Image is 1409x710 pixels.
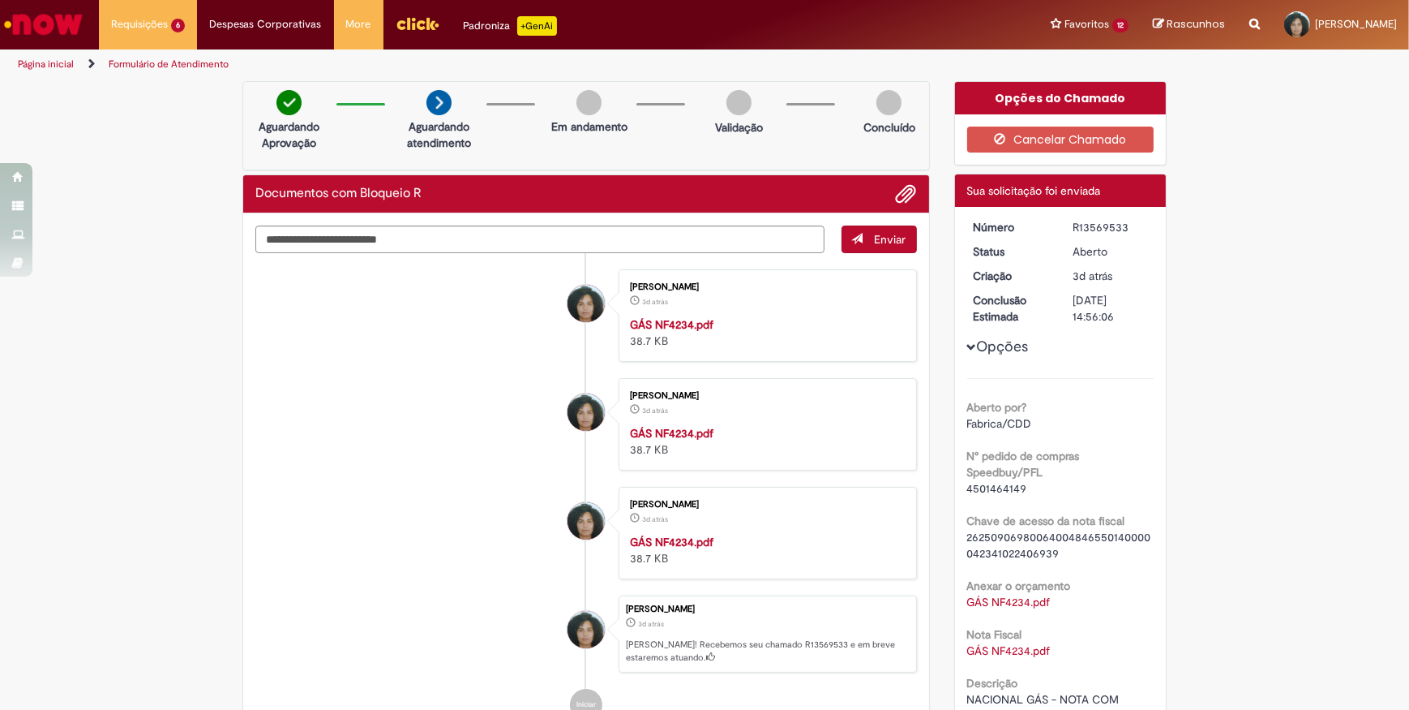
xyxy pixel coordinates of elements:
dt: Conclusão Estimada [961,292,1061,325]
span: Requisições [111,16,168,32]
span: Rascunhos [1167,16,1225,32]
dt: Status [961,243,1061,260]
p: [PERSON_NAME]! Recebemos seu chamado R13569533 e em breve estaremos atuando. [626,639,908,664]
a: Formulário de Atendimento [109,58,229,71]
b: Aberto por? [967,400,1027,415]
dt: Criação [961,268,1061,284]
span: 3d atrás [638,619,664,629]
a: GÁS NF4234.pdf [630,535,713,549]
time: 26/09/2025 09:54:05 [642,514,668,524]
div: Padroniza [464,16,557,36]
img: ServiceNow [2,8,85,41]
span: 4501464149 [967,481,1027,496]
span: 12 [1112,19,1128,32]
div: Opções do Chamado [955,82,1167,114]
span: More [346,16,371,32]
ul: Trilhas de página [12,49,927,80]
textarea: Digite sua mensagem aqui... [255,226,824,253]
div: Rafaela Alvina Barata [567,285,605,322]
p: Validação [715,119,763,136]
span: Fabrica/CDD [967,416,1032,431]
span: [PERSON_NAME] [1315,17,1397,31]
div: 38.7 KB [630,425,900,458]
a: GÁS NF4234.pdf [630,426,713,441]
span: 3d atrás [642,297,668,307]
img: img-circle-grey.png [876,90,902,115]
p: Em andamento [551,118,627,135]
p: Aguardando atendimento [400,118,478,151]
div: [PERSON_NAME] [626,605,908,614]
div: 38.7 KB [630,534,900,566]
div: Aberto [1073,243,1148,260]
h2: Documentos com Bloqueio R Histórico de tíquete [255,187,422,201]
b: Chave de acesso da nota fiscal [967,514,1125,528]
div: [PERSON_NAME] [630,391,900,401]
div: 26/09/2025 09:56:02 [1073,268,1148,284]
button: Cancelar Chamado [967,127,1154,153]
dt: Número [961,219,1061,235]
span: Favoritos [1064,16,1109,32]
a: Página inicial [18,58,74,71]
span: 3d atrás [642,514,668,524]
img: click_logo_yellow_360x200.png [396,11,439,36]
b: Descrição [967,676,1018,691]
a: Rascunhos [1153,17,1225,32]
time: 26/09/2025 09:56:02 [1073,269,1112,283]
a: Download de GÁS NF4234.pdf [967,643,1051,658]
p: Aguardando Aprovação [250,118,328,151]
span: 6 [171,19,185,32]
div: [DATE] 14:56:06 [1073,292,1148,325]
div: 38.7 KB [630,316,900,349]
li: Rafaela Alvina Barata [255,596,917,673]
time: 26/09/2025 09:54:11 [642,406,668,415]
img: arrow-next.png [426,90,452,115]
b: N° pedido de compras Speedbuy/PFL [967,449,1080,480]
div: [PERSON_NAME] [630,500,900,510]
span: Sua solicitação foi enviada [967,183,1101,198]
div: Rafaela Alvina Barata [567,394,605,431]
time: 26/09/2025 09:56:00 [642,297,668,307]
b: Nota Fiscal [967,627,1022,642]
span: 3d atrás [1073,269,1112,283]
a: Download de GÁS NF4234.pdf [967,595,1051,609]
span: Despesas Corporativas [209,16,322,32]
p: Concluído [863,119,915,136]
div: [PERSON_NAME] [630,282,900,292]
b: Anexar o orçamento [967,579,1071,593]
p: +GenAi [517,16,557,36]
div: R13569533 [1073,219,1148,235]
img: img-circle-grey.png [576,90,602,115]
button: Enviar [842,226,917,253]
img: img-circle-grey.png [726,90,752,115]
span: Enviar [875,232,906,247]
a: GÁS NF4234.pdf [630,317,713,332]
span: 3d atrás [642,406,668,415]
div: Rafaela Alvina Barata [567,502,605,540]
span: 26250906980064004846550140000042341022406939 [967,530,1151,561]
button: Adicionar anexos [896,183,917,204]
time: 26/09/2025 09:56:02 [638,619,664,629]
div: Rafaela Alvina Barata [567,611,605,648]
img: check-circle-green.png [276,90,302,115]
